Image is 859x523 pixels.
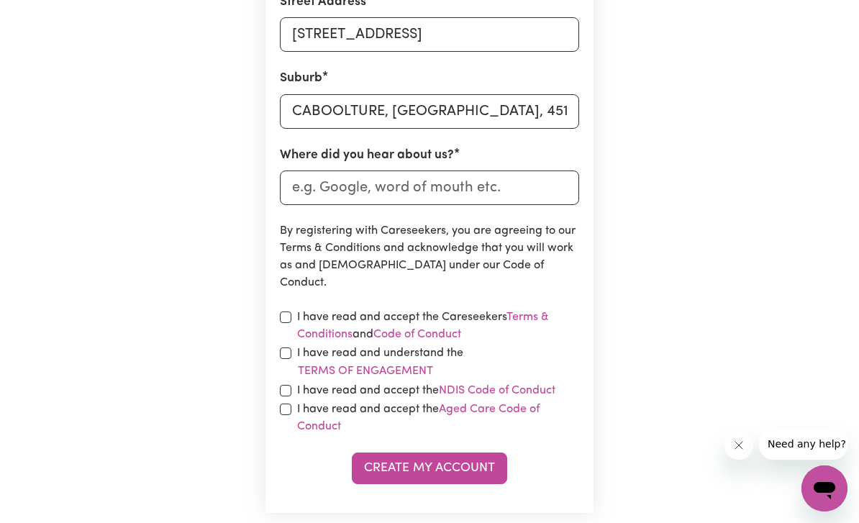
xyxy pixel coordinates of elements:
[280,146,454,165] label: Where did you hear about us?
[759,428,847,460] iframe: Message from company
[352,452,507,484] button: Create My Account
[297,362,434,381] button: I have read and understand the
[439,385,555,396] a: NDIS Code of Conduct
[801,465,847,511] iframe: Button to launch messaging window
[280,222,579,291] p: By registering with Careseekers, you are agreeing to our Terms & Conditions and acknowledge that ...
[297,345,579,381] label: I have read and understand the
[280,94,579,129] input: e.g. North Bondi, New South Wales
[724,431,753,460] iframe: Close message
[297,309,579,343] label: I have read and accept the Careseekers and
[280,17,579,52] input: e.g. 221B Victoria St
[280,170,579,205] input: e.g. Google, word of mouth etc.
[373,329,461,340] a: Code of Conduct
[297,382,555,399] label: I have read and accept the
[297,401,579,435] label: I have read and accept the
[280,69,322,88] label: Suburb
